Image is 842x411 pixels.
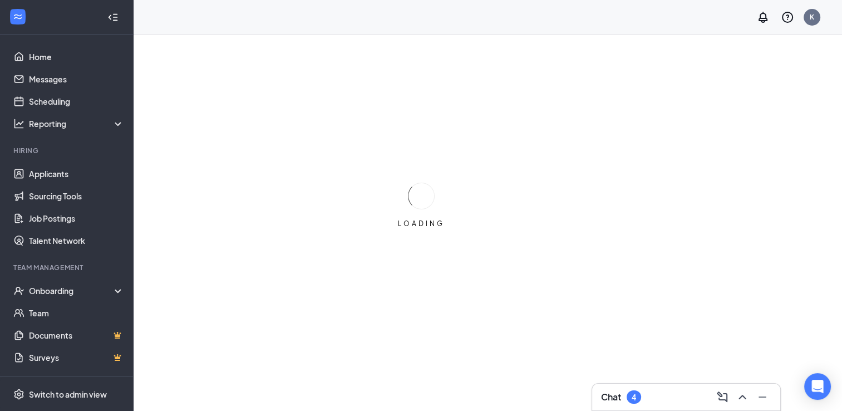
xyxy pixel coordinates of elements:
svg: ChevronUp [736,390,749,404]
a: Messages [29,68,124,90]
a: SurveysCrown [29,346,124,369]
div: 4 [632,393,636,402]
div: K [810,12,814,22]
svg: Collapse [107,12,119,23]
svg: ComposeMessage [716,390,729,404]
a: Home [29,46,124,68]
a: Job Postings [29,207,124,229]
a: Talent Network [29,229,124,252]
div: Switch to admin view [29,389,107,400]
svg: QuestionInfo [781,11,794,24]
div: Open Intercom Messenger [804,373,831,400]
div: Reporting [29,118,125,129]
a: Team [29,302,124,324]
svg: Notifications [756,11,770,24]
div: Onboarding [29,285,115,296]
button: ChevronUp [733,388,751,406]
div: Hiring [13,146,122,155]
svg: WorkstreamLogo [12,11,23,22]
h3: Chat [601,391,621,403]
a: Sourcing Tools [29,185,124,207]
svg: UserCheck [13,285,24,296]
svg: Analysis [13,118,24,129]
a: Applicants [29,163,124,185]
a: Scheduling [29,90,124,112]
a: DocumentsCrown [29,324,124,346]
svg: Minimize [756,390,769,404]
svg: Settings [13,389,24,400]
button: ComposeMessage [713,388,731,406]
div: Team Management [13,263,122,272]
button: Minimize [754,388,771,406]
div: LOADING [393,219,449,228]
